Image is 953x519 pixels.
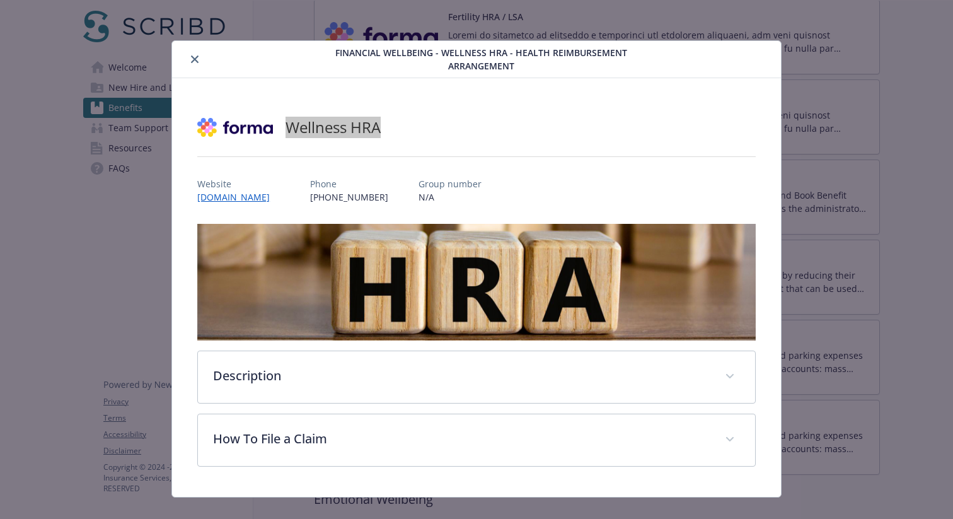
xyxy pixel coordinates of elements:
p: [PHONE_NUMBER] [310,190,388,204]
img: banner [197,224,756,341]
span: Financial Wellbeing - Wellness HRA - Health Reimbursement Arrangement [302,46,661,73]
p: Phone [310,177,388,190]
p: Website [197,177,280,190]
button: close [187,52,202,67]
p: Group number [419,177,482,190]
img: Forma, Inc. [197,108,273,146]
h2: Wellness HRA [286,117,381,138]
div: details for plan Financial Wellbeing - Wellness HRA - Health Reimbursement Arrangement [95,40,858,498]
p: Description [213,366,710,385]
p: N/A [419,190,482,204]
div: Description [198,351,755,403]
div: How To File a Claim [198,414,755,466]
a: [DOMAIN_NAME] [197,191,280,203]
p: How To File a Claim [213,429,710,448]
